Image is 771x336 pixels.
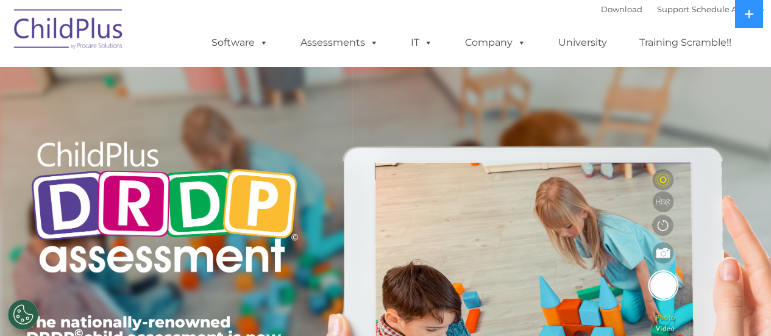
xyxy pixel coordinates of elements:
[692,4,764,14] a: Schedule A Demo
[199,30,280,55] a: Software
[8,299,38,330] button: Cookies Settings
[26,125,303,293] img: Copyright - DRDP Logo Light
[546,30,619,55] a: University
[453,30,538,55] a: Company
[601,4,642,14] a: Download
[601,4,764,14] font: |
[8,1,130,62] img: ChildPlus by Procare Solutions
[627,30,744,55] a: Training Scramble!!
[288,30,391,55] a: Assessments
[657,4,689,14] a: Support
[399,30,445,55] a: IT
